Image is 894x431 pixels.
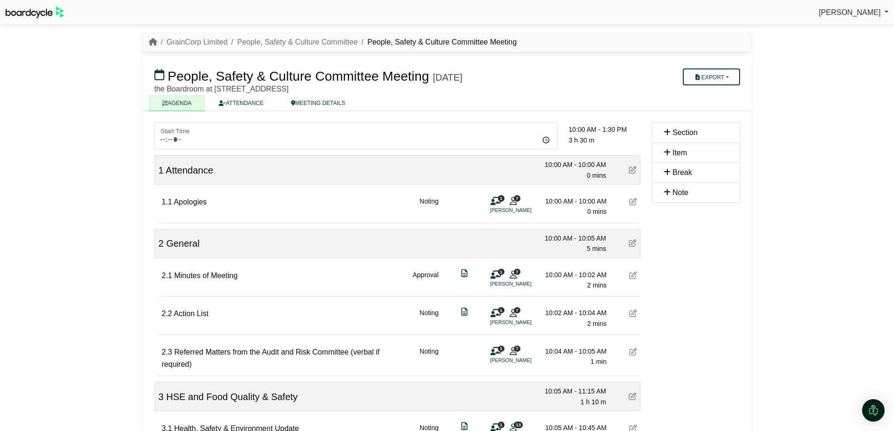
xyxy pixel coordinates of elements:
[166,165,213,175] span: Attendance
[672,168,692,176] span: Break
[420,196,438,217] div: Noting
[819,8,881,16] span: [PERSON_NAME]
[490,356,561,364] li: [PERSON_NAME]
[672,149,687,157] span: Item
[166,392,298,402] span: HSE and Food Quality & Safety
[541,346,607,356] div: 10:04 AM - 10:05 AM
[413,270,438,291] div: Approval
[174,272,237,280] span: Minutes of Meeting
[514,195,520,201] span: 7
[162,198,172,206] span: 1.1
[541,308,607,318] div: 10:02 AM - 10:04 AM
[168,69,429,83] span: People, Safety & Culture Committee Meeting
[514,346,520,352] span: 7
[162,348,172,356] span: 2.3
[420,346,438,370] div: Noting
[162,272,172,280] span: 2.1
[174,198,206,206] span: Apologies
[154,85,289,93] span: the Boardroom at [STREET_ADDRESS]
[569,124,641,135] div: 10:00 AM - 1:30 PM
[149,36,517,48] nav: breadcrumb
[541,159,606,170] div: 10:00 AM - 10:00 AM
[358,36,517,48] li: People, Safety & Culture Committee Meeting
[6,7,64,18] img: BoardcycleBlackGreen-aaafeed430059cb809a45853b8cf6d952af9d84e6e89e1f1685b34bfd5cb7d64.svg
[541,270,607,280] div: 10:00 AM - 10:02 AM
[587,208,606,215] span: 0 mins
[433,72,462,83] div: [DATE]
[587,245,606,252] span: 5 mins
[498,269,504,275] span: 1
[277,95,359,111] a: MEETING DETAILS
[587,172,606,179] span: 0 mins
[490,206,561,214] li: [PERSON_NAME]
[162,310,172,318] span: 2.2
[581,398,606,406] span: 1 h 10 m
[149,95,206,111] a: AGENDA
[498,195,504,201] span: 1
[205,95,277,111] a: ATTENDANCE
[514,307,520,313] span: 7
[167,38,228,46] a: GrainCorp Limited
[498,346,504,352] span: 1
[683,68,740,85] button: Export
[498,422,504,428] span: 1
[514,422,523,428] span: 13
[159,238,164,249] span: 2
[672,189,688,197] span: Note
[490,280,561,288] li: [PERSON_NAME]
[541,196,607,206] div: 10:00 AM - 10:00 AM
[159,165,164,175] span: 1
[490,318,561,326] li: [PERSON_NAME]
[587,320,606,327] span: 2 mins
[166,238,199,249] span: General
[174,310,208,318] span: Action List
[672,129,697,136] span: Section
[237,38,358,46] a: People, Safety & Culture Committee
[159,392,164,402] span: 3
[420,308,438,329] div: Noting
[498,307,504,313] span: 1
[162,348,380,368] span: Referred Matters from the Audit and Risk Committee (verbal if required)
[514,269,520,275] span: 7
[569,136,594,144] span: 3 h 30 m
[590,358,606,365] span: 1 min
[587,281,606,289] span: 2 mins
[819,7,888,19] a: [PERSON_NAME]
[862,399,885,422] div: Open Intercom Messenger
[541,233,606,243] div: 10:00 AM - 10:05 AM
[541,386,606,396] div: 10:05 AM - 11:15 AM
